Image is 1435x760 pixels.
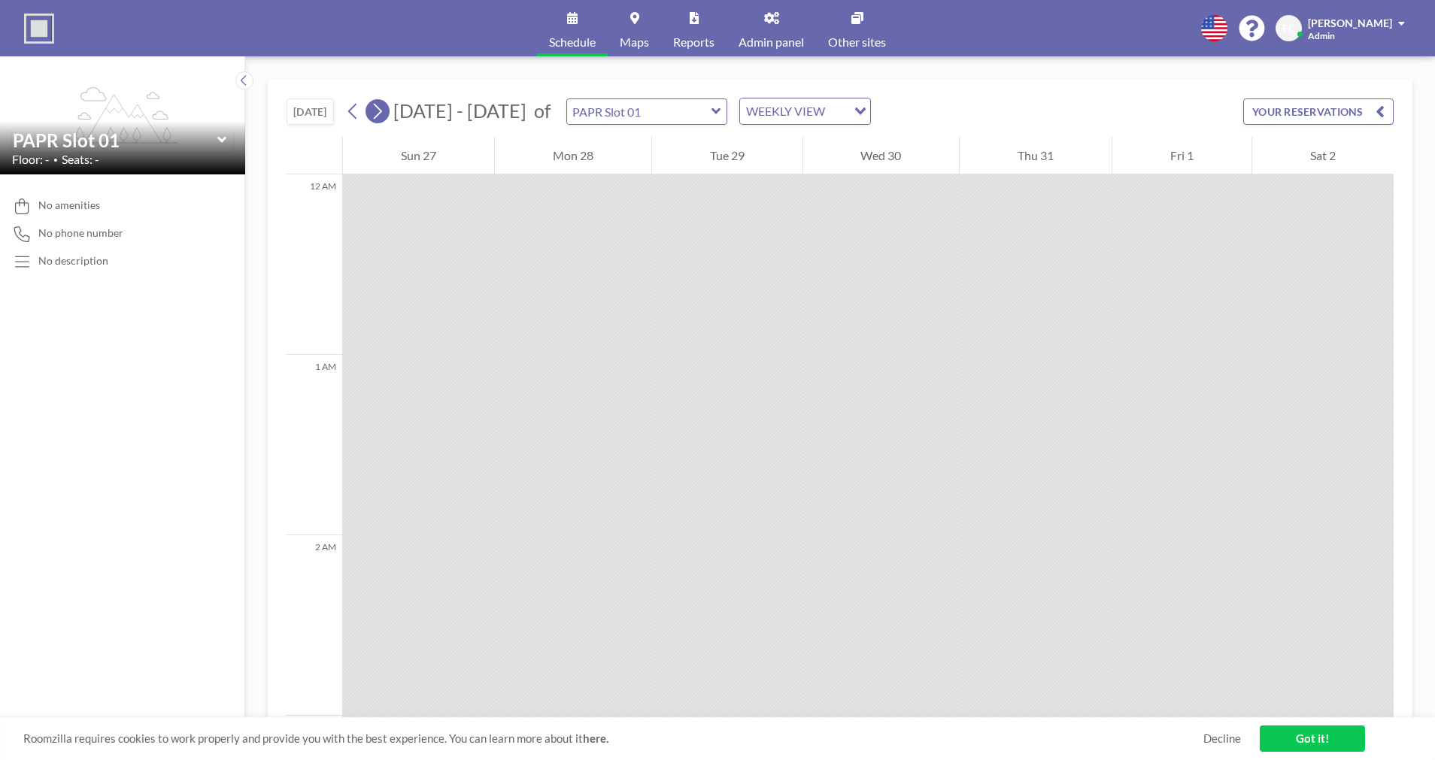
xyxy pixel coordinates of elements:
span: No phone number [38,226,123,240]
span: Other sites [828,36,886,48]
div: Search for option [740,98,870,124]
span: Admin panel [739,36,804,48]
div: 12 AM [287,174,342,355]
span: Floor: - [12,152,50,167]
span: • [53,155,58,165]
div: 2 AM [287,535,342,716]
span: [DATE] - [DATE] [393,99,526,122]
span: Seats: - [62,152,99,167]
span: No amenities [38,198,100,212]
span: Schedule [549,36,596,48]
a: Decline [1203,731,1241,746]
button: YOUR RESERVATIONS [1243,98,1394,125]
div: No description [38,254,108,268]
span: Roomzilla requires cookies to work properly and provide you with the best experience. You can lea... [23,731,1203,746]
input: PAPR Slot 01 [13,129,217,151]
div: 1 AM [287,355,342,535]
button: [DATE] [287,98,334,125]
div: Wed 30 [803,137,960,174]
span: Maps [620,36,649,48]
input: PAPR Slot 01 [567,99,711,124]
div: Tue 29 [652,137,802,174]
a: Got it! [1260,725,1365,752]
span: of [534,99,551,123]
span: Admin [1308,30,1335,41]
span: WEEKLY VIEW [743,101,828,121]
div: Thu 31 [960,137,1112,174]
span: FC [1282,22,1295,35]
div: Fri 1 [1112,137,1251,174]
span: Reports [673,36,714,48]
div: Sun 27 [343,137,494,174]
div: Sat 2 [1252,137,1394,174]
input: Search for option [830,101,845,121]
span: [PERSON_NAME] [1308,17,1392,29]
img: organization-logo [24,14,54,44]
a: here. [583,731,608,745]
